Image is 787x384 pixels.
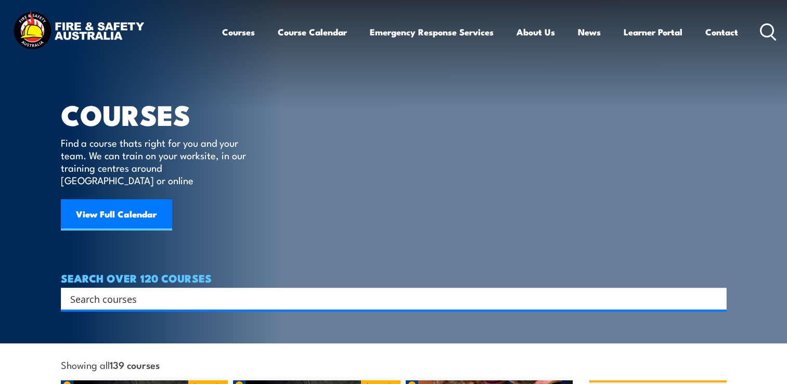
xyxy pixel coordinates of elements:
a: Courses [222,18,255,46]
strong: 139 courses [110,357,160,372]
h4: SEARCH OVER 120 COURSES [61,272,727,284]
button: Search magnifier button [708,291,723,306]
span: Showing all [61,359,160,370]
input: Search input [70,291,704,306]
a: About Us [517,18,555,46]
a: Contact [705,18,738,46]
a: Learner Portal [624,18,682,46]
a: News [578,18,601,46]
p: Find a course thats right for you and your team. We can train on your worksite, in our training c... [61,136,251,186]
a: Emergency Response Services [370,18,494,46]
a: Course Calendar [278,18,347,46]
h1: COURSES [61,102,261,126]
form: Search form [72,291,706,306]
a: View Full Calendar [61,199,172,231]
